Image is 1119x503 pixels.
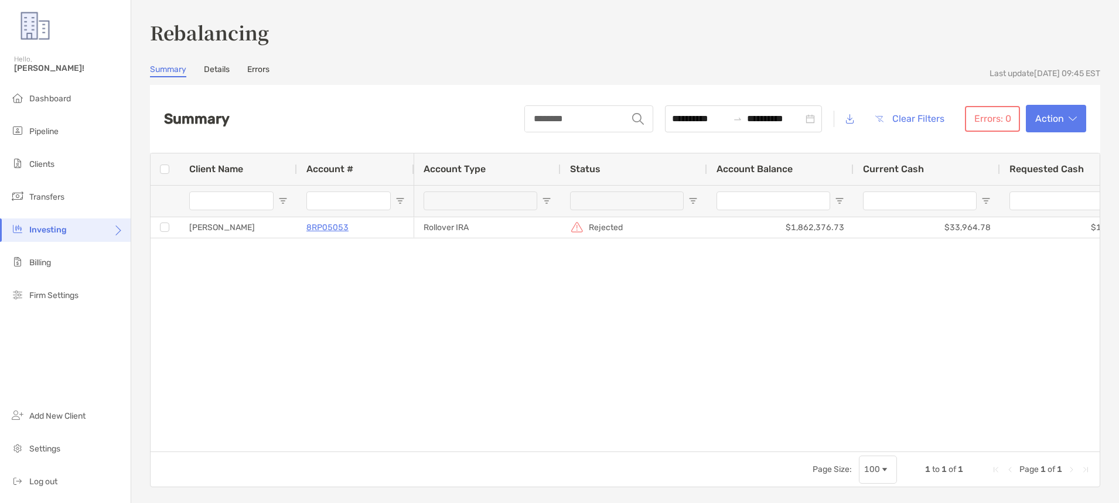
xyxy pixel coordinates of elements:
span: Client Name [189,163,243,174]
img: billing icon [11,255,25,269]
div: $1,862,376.73 [707,217,854,238]
div: 100 [864,464,880,474]
button: Open Filter Menu [542,196,551,206]
input: Client Name Filter Input [189,191,274,210]
img: dashboard icon [11,91,25,105]
div: $33,964.78 [854,217,1000,238]
img: transfers icon [11,189,25,203]
h3: Rebalancing [150,19,1100,46]
a: Errors [247,64,269,77]
span: Page [1019,464,1039,474]
a: 8RP05053 [306,220,349,235]
img: button icon [875,115,883,122]
h2: Summary [164,111,230,127]
img: investing icon [11,222,25,236]
span: [PERSON_NAME]! [14,63,124,73]
img: input icon [632,113,644,125]
img: icon status [570,220,584,234]
input: Account # Filter Input [306,191,391,210]
span: Clients [29,159,54,169]
span: Transfers [29,192,64,202]
div: [PERSON_NAME] [180,217,297,238]
span: of [949,464,956,474]
button: Open Filter Menu [835,196,844,206]
span: Account Type [424,163,486,174]
div: Previous Page [1005,465,1015,474]
div: Page Size: [813,464,852,474]
span: Account Balance [717,163,793,174]
span: Pipeline [29,126,59,136]
span: Current Cash [863,163,924,174]
span: 1 [1040,464,1046,474]
span: swap-right [733,114,742,124]
span: of [1048,464,1055,474]
button: Clear Filters [866,106,953,132]
button: Errors: 0 [965,106,1020,132]
img: clients icon [11,156,25,170]
button: Open Filter Menu [395,196,405,206]
img: pipeline icon [11,124,25,138]
button: Actionarrow [1026,105,1086,132]
span: 1 [925,464,930,474]
div: Last update [DATE] 09:45 EST [990,69,1100,78]
img: firm-settings icon [11,288,25,302]
div: Page Size [859,456,897,484]
button: Open Filter Menu [981,196,991,206]
span: 1 [1057,464,1062,474]
span: Billing [29,258,51,268]
button: Open Filter Menu [278,196,288,206]
span: to [932,464,940,474]
div: Last Page [1081,465,1090,474]
a: Summary [150,64,186,77]
img: settings icon [11,441,25,455]
span: Log out [29,477,57,487]
span: Investing [29,225,67,235]
img: arrow [1069,116,1077,122]
span: Account # [306,163,353,174]
p: Rejected [589,220,623,235]
span: Firm Settings [29,290,79,300]
span: Requested Cash [1009,163,1084,174]
span: Dashboard [29,94,71,104]
input: Account Balance Filter Input [717,191,830,210]
img: add_new_client icon [11,408,25,422]
a: Details [204,64,230,77]
img: logout icon [11,474,25,488]
span: 1 [958,464,963,474]
div: Next Page [1067,465,1076,474]
div: First Page [991,465,1001,474]
div: Rollover IRA [414,217,561,238]
span: Settings [29,444,60,454]
span: Status [570,163,601,174]
span: Add New Client [29,411,86,421]
img: Zoe Logo [14,5,56,47]
button: Open Filter Menu [688,196,698,206]
span: 1 [941,464,947,474]
span: to [733,114,742,124]
input: Current Cash Filter Input [863,191,977,210]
